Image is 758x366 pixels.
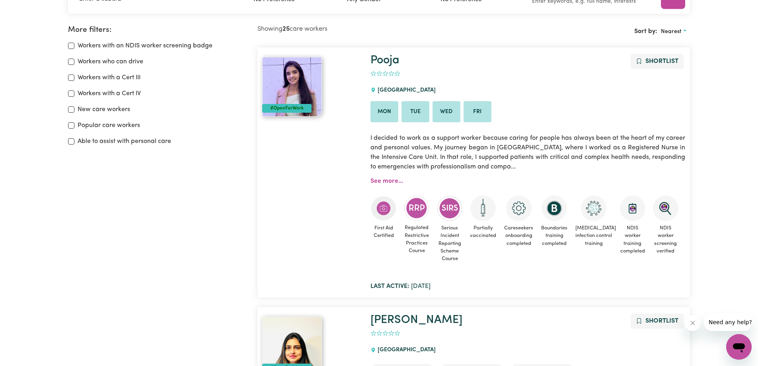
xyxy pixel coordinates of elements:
img: View Pooja's profile [262,57,322,117]
div: [GEOGRAPHIC_DATA] [370,80,440,101]
iframe: Message from company [704,313,752,331]
span: Shortlist [645,58,678,65]
img: CS Academy: COVID-19 Infection Control Training course completed [581,196,606,221]
label: Workers who can drive [78,57,143,67]
button: Add to shortlist [631,54,684,69]
span: [DATE] [370,283,431,290]
img: CS Academy: Careseekers Onboarding course completed [506,196,532,221]
span: Boundaries training completed [540,221,568,251]
span: NDIS worker screening verified [652,221,679,258]
div: add rating by typing an integer from 0 to 5 or pressing arrow keys [370,329,400,338]
img: CS Academy: Boundaries in care and support work course completed [542,196,567,221]
img: NDIS Worker Screening Verified [653,196,678,221]
span: Regulated Restrictive Practices Course [403,221,430,258]
div: add rating by typing an integer from 0 to 5 or pressing arrow keys [370,69,400,78]
iframe: Close message [685,315,701,331]
img: Care and support worker has completed First Aid Certification [371,196,396,221]
h2: Showing care workers [257,25,474,33]
span: Need any help? [5,6,48,12]
p: I decided to work as a support worker because caring for people has always been at the heart of m... [370,129,685,176]
span: First Aid Certified [370,221,397,243]
li: Available on Mon [370,101,398,123]
label: Able to assist with personal care [78,137,171,146]
iframe: Button to launch messaging window [726,334,752,360]
div: #OpenForWork [262,104,312,113]
label: Workers with an NDIS worker screening badge [78,41,212,51]
span: Shortlist [645,318,678,324]
img: CS Academy: Regulated Restrictive Practices course completed [404,196,429,221]
li: Available on Wed [433,101,460,123]
a: See more... [370,178,403,184]
span: Sort by: [634,28,657,35]
img: CS Academy: Introduction to NDIS Worker Training course completed [620,196,645,221]
span: Partially vaccinated [469,221,497,243]
img: Care and support worker has received 1 dose of the COVID-19 vaccine [470,196,496,221]
b: Last active: [370,283,409,290]
button: Sort search results [657,25,690,38]
span: Nearest [661,29,682,35]
label: New care workers [78,105,130,114]
button: Add to shortlist [631,313,684,329]
a: Pooja#OpenForWork [262,57,361,117]
li: Available on Fri [464,101,491,123]
h2: More filters: [68,25,248,35]
a: Pooja [370,55,399,66]
span: Careseekers onboarding completed [503,221,534,251]
span: [MEDICAL_DATA] infection control training [575,221,613,251]
b: 25 [283,26,290,32]
span: Serious Incident Reporting Scheme Course [436,221,463,266]
label: Workers with a Cert IV [78,89,141,98]
img: CS Academy: Serious Incident Reporting Scheme course completed [437,196,462,221]
li: Available on Tue [401,101,429,123]
label: Popular care workers [78,121,140,130]
div: [GEOGRAPHIC_DATA] [370,339,440,361]
label: Workers with a Cert III [78,73,140,82]
span: NDIS worker training completed [619,221,646,258]
a: [PERSON_NAME] [370,314,462,326]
